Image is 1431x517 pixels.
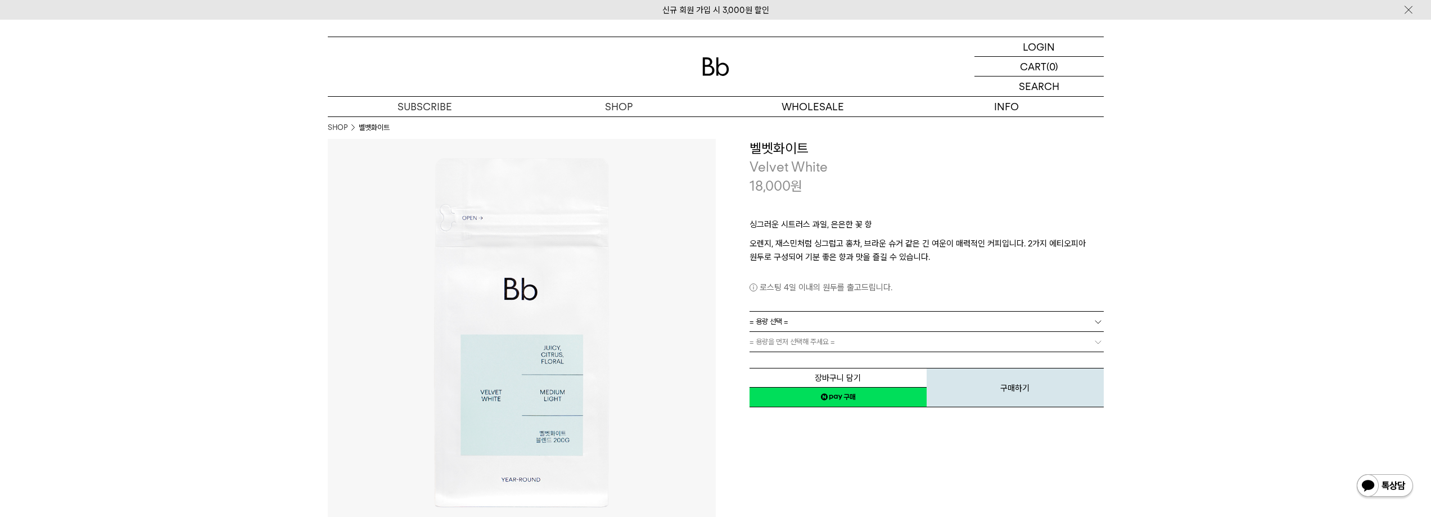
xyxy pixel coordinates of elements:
a: LOGIN [974,37,1104,57]
a: CART (0) [974,57,1104,77]
span: = 용량 선택 = [750,312,788,331]
p: 18,000 [750,177,802,196]
button: 장바구니 담기 [750,368,927,388]
a: SHOP [328,122,347,133]
span: = 용량을 먼저 선택해 주세요 = [750,332,835,352]
p: 로스팅 4일 이내의 원두를 출고드립니다. [750,281,1104,294]
a: SHOP [522,97,716,116]
a: 새창 [750,387,927,407]
a: 신규 회원 가입 시 3,000원 할인 [662,5,769,15]
img: 로고 [702,57,729,76]
img: 카카오톡 채널 1:1 채팅 버튼 [1356,473,1414,500]
span: 원 [791,178,802,194]
p: WHOLESALE [716,97,910,116]
p: (0) [1046,57,1058,76]
li: 벨벳화이트 [359,122,390,133]
a: SUBSCRIBE [328,97,522,116]
p: CART [1020,57,1046,76]
p: 싱그러운 시트러스 과일, 은은한 꽃 향 [750,218,1104,237]
p: INFO [910,97,1104,116]
p: LOGIN [1023,37,1055,56]
button: 구매하기 [927,368,1104,407]
p: 오렌지, 재스민처럼 싱그럽고 홍차, 브라운 슈거 같은 긴 여운이 매력적인 커피입니다. 2가지 에티오피아 원두로 구성되어 기분 좋은 향과 맛을 즐길 수 있습니다. [750,237,1104,264]
h3: 벨벳화이트 [750,139,1104,158]
p: Velvet White [750,158,1104,177]
p: SEARCH [1019,77,1059,96]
